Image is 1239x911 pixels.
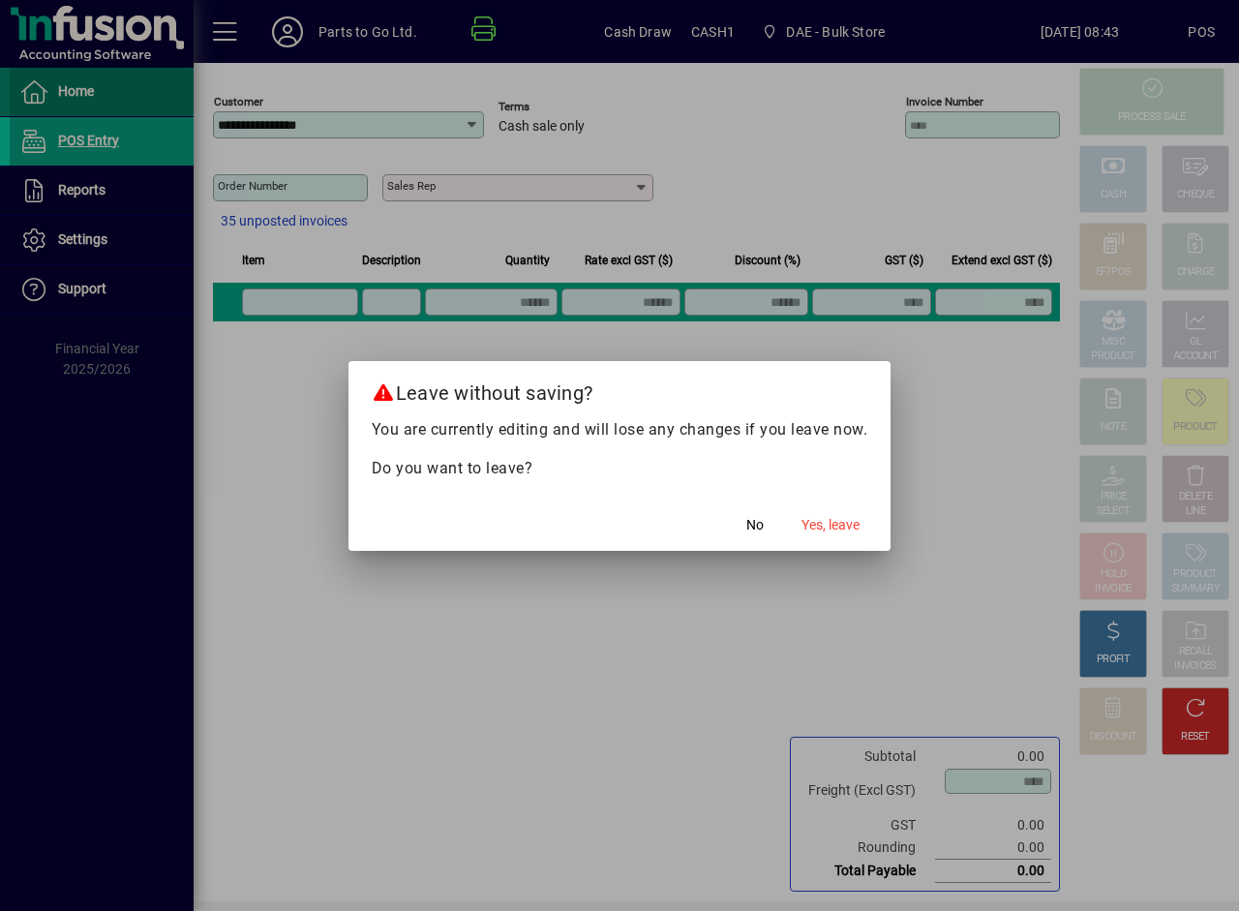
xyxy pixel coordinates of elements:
[348,361,891,417] h2: Leave without saving?
[724,508,786,543] button: No
[372,418,868,441] p: You are currently editing and will lose any changes if you leave now.
[801,515,860,535] span: Yes, leave
[794,508,867,543] button: Yes, leave
[746,515,764,535] span: No
[372,457,868,480] p: Do you want to leave?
